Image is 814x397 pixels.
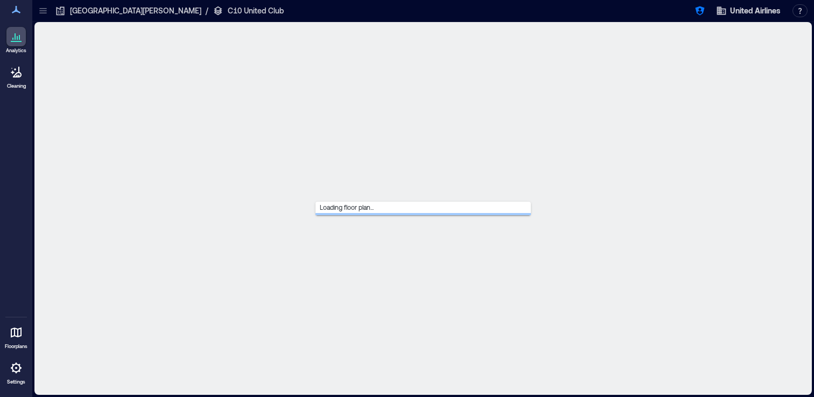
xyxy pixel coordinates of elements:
p: C10 United Club [228,5,284,16]
a: Analytics [3,24,30,57]
button: United Airlines [713,2,784,19]
a: Cleaning [3,59,30,93]
p: Settings [7,379,25,385]
p: Floorplans [5,343,27,350]
span: United Airlines [730,5,781,16]
a: Floorplans [2,320,31,353]
p: Analytics [6,47,26,54]
p: [GEOGRAPHIC_DATA][PERSON_NAME] [70,5,201,16]
p: Cleaning [7,83,26,89]
a: Settings [3,355,29,388]
span: Loading floor plan... [315,199,378,215]
p: / [206,5,208,16]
